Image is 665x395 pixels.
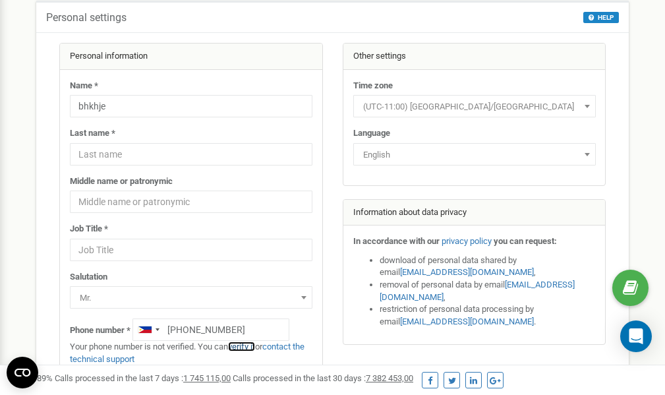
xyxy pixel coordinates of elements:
[70,127,115,140] label: Last name *
[70,95,312,117] input: Name
[494,236,557,246] strong: you can request:
[70,239,312,261] input: Job Title
[70,143,312,166] input: Last name
[380,280,575,302] a: [EMAIL_ADDRESS][DOMAIN_NAME]
[353,143,596,166] span: English
[400,317,534,326] a: [EMAIL_ADDRESS][DOMAIN_NAME]
[70,342,304,364] a: contact the technical support
[358,98,591,116] span: (UTC-11:00) Pacific/Midway
[366,373,413,383] u: 7 382 453,00
[228,342,255,351] a: verify it
[233,373,413,383] span: Calls processed in the last 30 days :
[583,12,619,23] button: HELP
[70,341,312,365] p: Your phone number is not verified. You can or
[620,320,652,352] div: Open Intercom Messenger
[400,267,534,277] a: [EMAIL_ADDRESS][DOMAIN_NAME]
[353,95,596,117] span: (UTC-11:00) Pacific/Midway
[380,255,596,279] li: download of personal data shared by email ,
[70,286,312,309] span: Mr.
[55,373,231,383] span: Calls processed in the last 7 days :
[70,223,108,235] label: Job Title *
[70,175,173,188] label: Middle name or patronymic
[358,146,591,164] span: English
[70,271,107,284] label: Salutation
[353,127,390,140] label: Language
[353,80,393,92] label: Time zone
[60,44,322,70] div: Personal information
[380,279,596,303] li: removal of personal data by email ,
[133,319,163,340] div: Telephone country code
[343,200,606,226] div: Information about data privacy
[353,236,440,246] strong: In accordance with our
[7,357,38,388] button: Open CMP widget
[132,319,289,341] input: +1-800-555-55-55
[70,80,98,92] label: Name *
[70,191,312,213] input: Middle name or patronymic
[70,324,130,337] label: Phone number *
[74,289,308,307] span: Mr.
[343,44,606,70] div: Other settings
[46,12,127,24] h5: Personal settings
[442,236,492,246] a: privacy policy
[183,373,231,383] u: 1 745 115,00
[380,303,596,328] li: restriction of personal data processing by email .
